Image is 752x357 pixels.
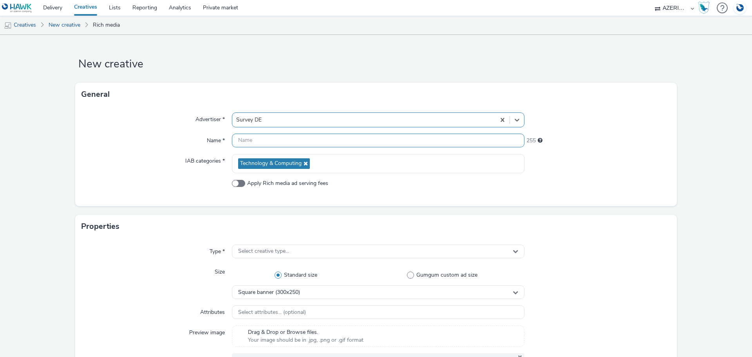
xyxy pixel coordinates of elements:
span: Technology & Computing [240,160,302,167]
span: Standard size [284,271,317,279]
img: Hawk Academy [698,2,710,14]
label: Advertiser * [192,112,228,123]
img: Account DE [734,2,746,14]
a: New creative [45,16,84,34]
img: undefined Logo [2,3,32,13]
label: Attributes [197,305,228,316]
span: 255 [526,137,536,145]
label: IAB categories * [182,154,228,165]
span: Gumgum custom ad size [416,271,477,279]
span: Select attributes... (optional) [238,309,306,316]
span: Drag & Drop or Browse files. [248,328,363,336]
input: Name [232,134,524,147]
span: Apply Rich media ad serving fees [247,179,328,187]
h3: Properties [81,221,119,232]
div: Maximum 255 characters [538,137,542,145]
img: mobile [4,22,12,29]
a: Rich media [89,16,124,34]
h1: New creative [75,57,677,72]
span: Square banner (300x250) [238,289,300,296]
label: Preview image [186,326,228,337]
label: Size [211,265,228,276]
label: Type * [206,245,228,256]
span: Select creative type... [238,248,289,255]
span: Your image should be in .jpg, .png or .gif format [248,336,363,344]
label: Name * [204,134,228,145]
a: Hawk Academy [698,2,713,14]
h3: General [81,89,110,100]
